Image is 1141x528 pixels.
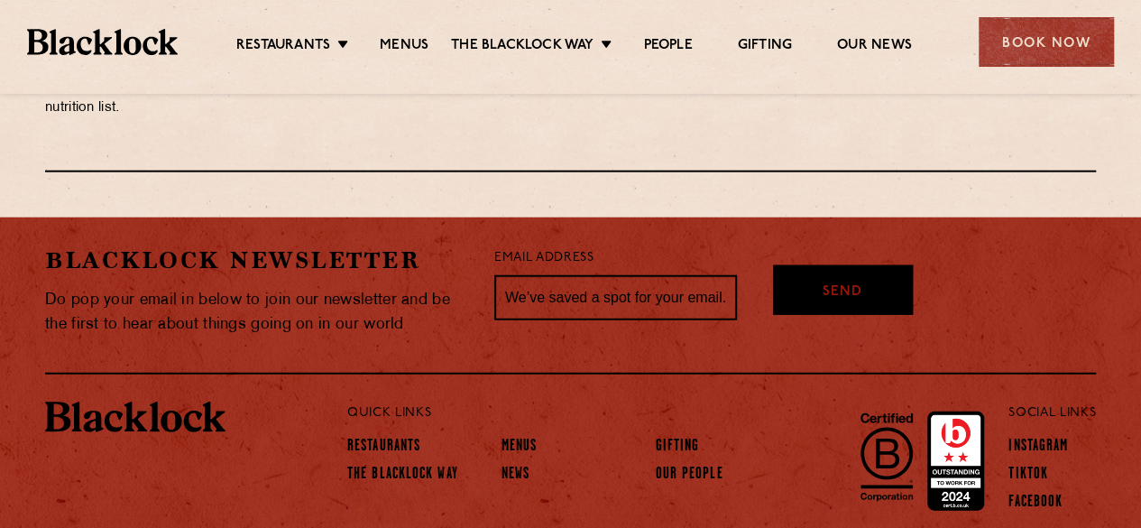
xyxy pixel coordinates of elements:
[45,245,467,276] h2: Blacklock Newsletter
[236,37,330,57] a: Restaurants
[494,275,737,320] input: We’ve saved a spot for your email...
[501,438,538,458] a: Menus
[837,37,912,57] a: Our News
[1008,438,1068,458] a: Instagram
[823,283,862,303] span: Send
[1008,402,1096,425] p: Social Links
[45,402,225,432] img: BL_Textured_Logo-footer-cropped.svg
[347,438,420,458] a: Restaurants
[1008,466,1048,486] a: TikTok
[494,248,594,269] label: Email Address
[927,412,984,511] img: Accred_2023_2star.png
[451,37,594,57] a: The Blacklock Way
[45,288,467,337] p: Do pop your email in below to join our newsletter and be the first to hear about things going on ...
[979,17,1114,67] div: Book Now
[380,37,428,57] a: Menus
[643,37,692,57] a: People
[347,466,458,486] a: The Blacklock Way
[27,29,178,54] img: BL_Textured_Logo-footer-cropped.svg
[1008,494,1063,514] a: Facebook
[655,466,722,486] a: Our People
[655,438,699,458] a: Gifting
[501,466,529,486] a: News
[738,37,792,57] a: Gifting
[347,402,949,425] p: Quick Links
[850,403,924,511] img: B-Corp-Logo-Black-RGB.svg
